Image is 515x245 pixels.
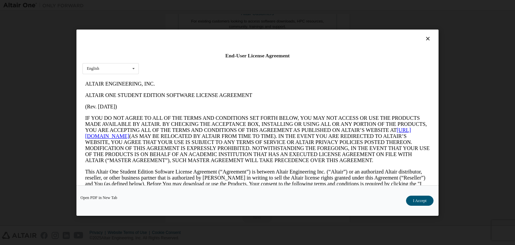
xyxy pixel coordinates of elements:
[3,3,347,9] p: ALTAIR ENGINEERING, INC.
[3,14,347,20] p: ALTAIR ONE STUDENT EDITION SOFTWARE LICENSE AGREEMENT
[3,26,347,32] p: (Rev. [DATE])
[3,49,329,61] a: [URL][DOMAIN_NAME]
[80,196,117,200] a: Open PDF in New Tab
[87,66,99,70] div: English
[3,91,347,121] p: This Altair One Student Edition Software License Agreement (“Agreement”) is between Altair Engine...
[406,196,434,206] button: I Accept
[3,37,347,85] p: IF YOU DO NOT AGREE TO ALL OF THE TERMS AND CONDITIONS SET FORTH BELOW, YOU MAY NOT ACCESS OR USE...
[82,52,433,59] div: End-User License Agreement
